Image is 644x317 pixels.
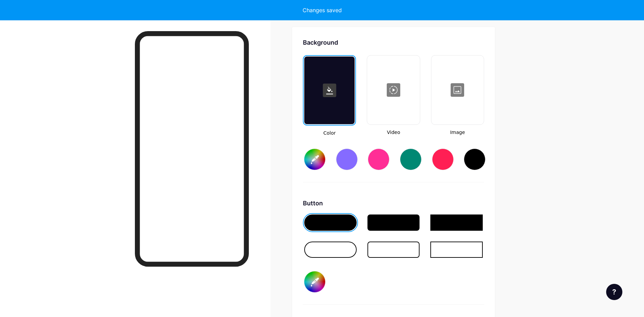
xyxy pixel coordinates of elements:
div: Button [303,199,484,208]
span: Image [431,129,484,136]
span: Color [303,130,356,137]
div: Background [303,38,484,47]
div: Changes saved [303,6,342,14]
span: Video [367,129,420,136]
